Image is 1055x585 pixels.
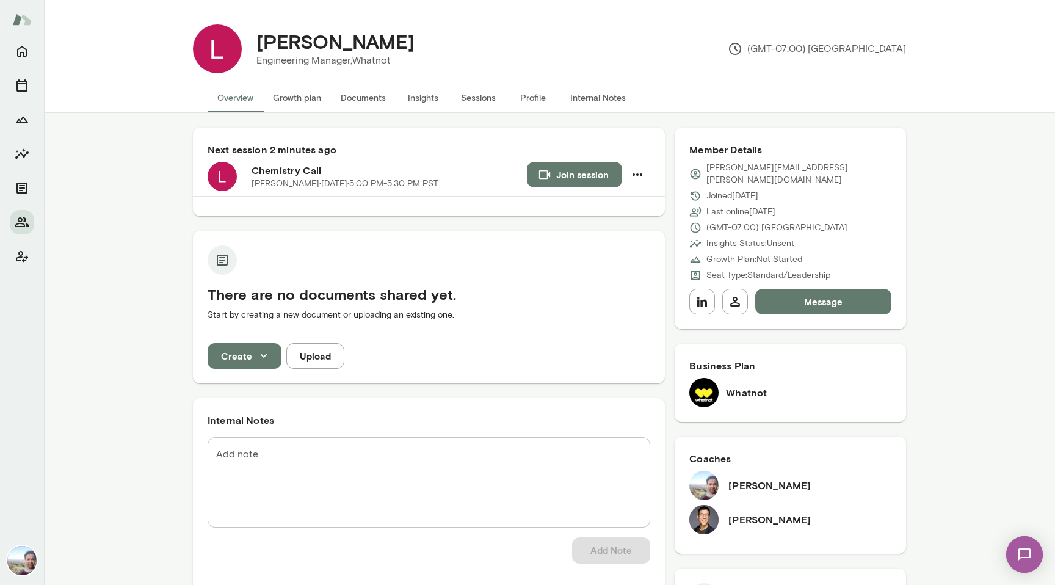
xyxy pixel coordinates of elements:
h6: Whatnot [726,385,767,400]
p: Last online [DATE] [706,206,775,218]
p: (GMT-07:00) [GEOGRAPHIC_DATA] [728,42,906,56]
h4: [PERSON_NAME] [256,30,415,53]
h6: [PERSON_NAME] [728,512,811,527]
img: Logan Bestwick [193,24,242,73]
button: Profile [506,83,560,112]
button: Internal Notes [560,83,636,112]
button: Documents [10,176,34,200]
button: Insights [396,83,451,112]
h6: Member Details [689,142,891,157]
button: Growth Plan [10,107,34,132]
h6: [PERSON_NAME] [728,478,811,493]
button: Join session [527,162,622,187]
button: Create [208,343,281,369]
p: Growth Plan: Not Started [706,253,802,266]
img: Ryan Tang [689,505,719,534]
button: Sessions [10,73,34,98]
p: Joined [DATE] [706,190,758,202]
button: Sessions [451,83,506,112]
button: Message [755,289,891,314]
button: Upload [286,343,344,369]
h6: Business Plan [689,358,891,373]
button: Client app [10,244,34,269]
button: Insights [10,142,34,166]
img: Vipin Hegde [7,546,37,575]
img: Mento [12,8,32,31]
h5: There are no documents shared yet. [208,285,650,304]
h6: Coaches [689,451,891,466]
h6: Chemistry Call [252,163,527,178]
p: (GMT-07:00) [GEOGRAPHIC_DATA] [706,222,847,234]
p: [PERSON_NAME] · [DATE] · 5:00 PM-5:30 PM PST [252,178,438,190]
h6: Next session 2 minutes ago [208,142,650,157]
p: Engineering Manager, Whatnot [256,53,415,68]
p: Seat Type: Standard/Leadership [706,269,830,282]
p: Insights Status: Unsent [706,238,794,250]
p: Start by creating a new document or uploading an existing one. [208,309,650,321]
h6: Internal Notes [208,413,650,427]
button: Growth plan [263,83,331,112]
button: Documents [331,83,396,112]
button: Home [10,39,34,64]
button: Overview [208,83,263,112]
p: [PERSON_NAME][EMAIL_ADDRESS][PERSON_NAME][DOMAIN_NAME] [706,162,891,186]
button: Members [10,210,34,234]
img: Vipin Hegde [689,471,719,500]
